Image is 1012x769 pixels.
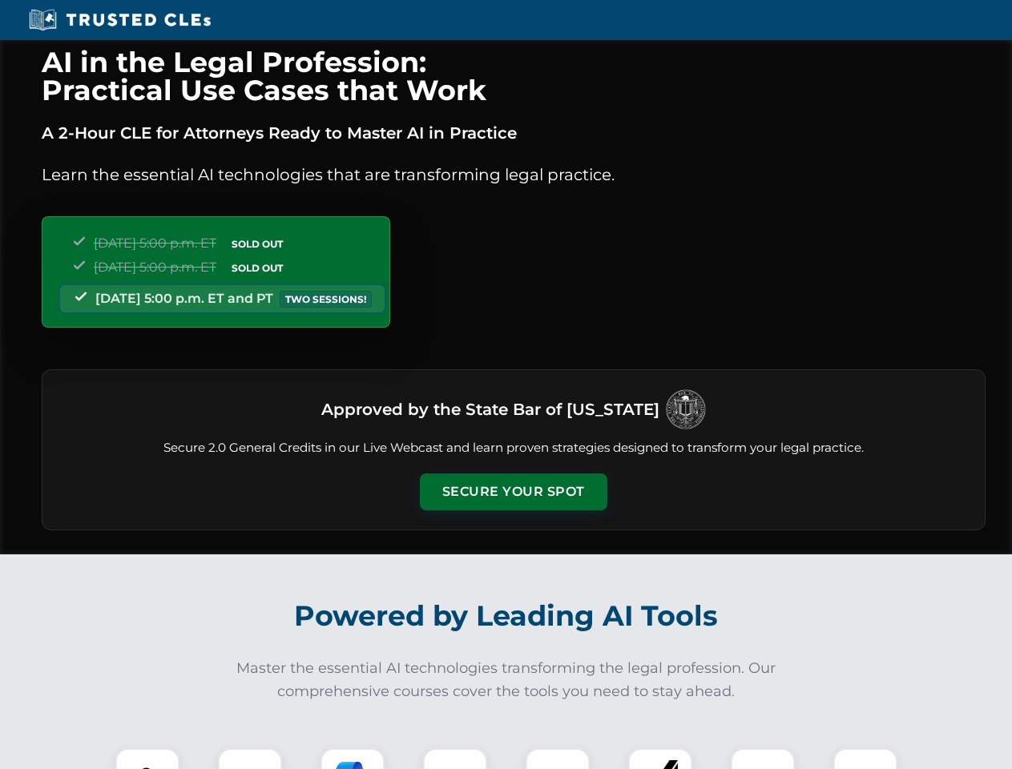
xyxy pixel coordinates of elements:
span: [DATE] 5:00 p.m. ET [94,260,216,275]
img: Trusted CLEs [24,8,216,32]
img: Logo [666,389,706,429]
h2: Powered by Leading AI Tools [62,588,950,644]
span: [DATE] 5:00 p.m. ET [94,236,216,251]
span: SOLD OUT [226,260,288,276]
p: Learn the essential AI technologies that are transforming legal practice. [42,162,986,187]
h1: AI in the Legal Profession: Practical Use Cases that Work [42,48,986,104]
p: A 2-Hour CLE for Attorneys Ready to Master AI in Practice [42,120,986,146]
button: Secure Your Spot [420,473,607,510]
span: SOLD OUT [226,236,288,252]
p: Master the essential AI technologies transforming the legal profession. Our comprehensive courses... [226,657,787,703]
p: Secure 2.0 General Credits in our Live Webcast and learn proven strategies designed to transform ... [62,439,966,457]
h3: Approved by the State Bar of [US_STATE] [321,395,659,424]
